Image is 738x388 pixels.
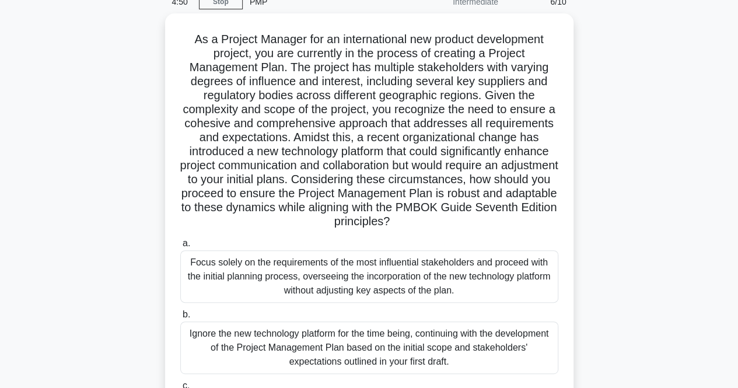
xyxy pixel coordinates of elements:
div: Ignore the new technology platform for the time being, continuing with the development of the Pro... [180,321,558,374]
div: Focus solely on the requirements of the most influential stakeholders and proceed with the initia... [180,250,558,303]
span: a. [183,238,190,248]
h5: As a Project Manager for an international new product development project, you are currently in t... [179,32,559,229]
span: b. [183,309,190,319]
